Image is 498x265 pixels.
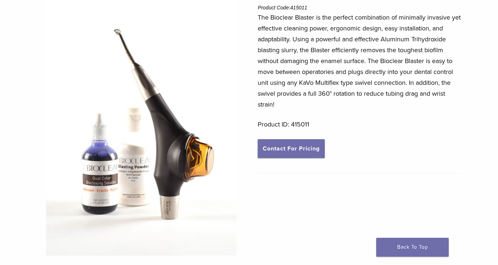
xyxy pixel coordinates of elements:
[376,238,449,257] a: Back To Top
[258,12,461,110] p: The Bioclear Blaster is the perfect combination of minimally invasive yet effective cleaning powe...
[258,119,461,130] p: Product ID: 415011
[290,5,307,11] span: 415011
[258,5,307,11] span: Product Code:
[258,139,325,158] a: Contact For Pricing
